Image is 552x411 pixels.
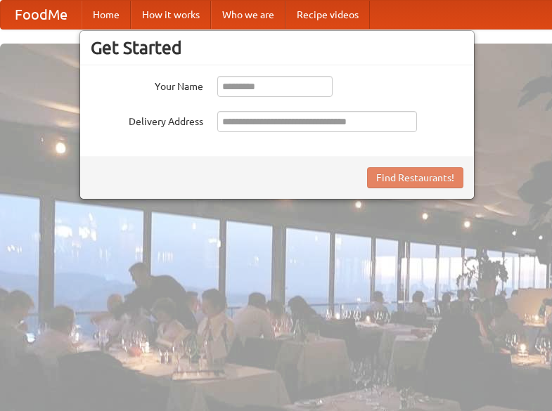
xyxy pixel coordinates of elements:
[91,111,203,129] label: Delivery Address
[91,76,203,93] label: Your Name
[367,167,463,188] button: Find Restaurants!
[211,1,285,29] a: Who we are
[285,1,370,29] a: Recipe videos
[91,37,463,58] h3: Get Started
[131,1,211,29] a: How it works
[1,1,82,29] a: FoodMe
[82,1,131,29] a: Home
